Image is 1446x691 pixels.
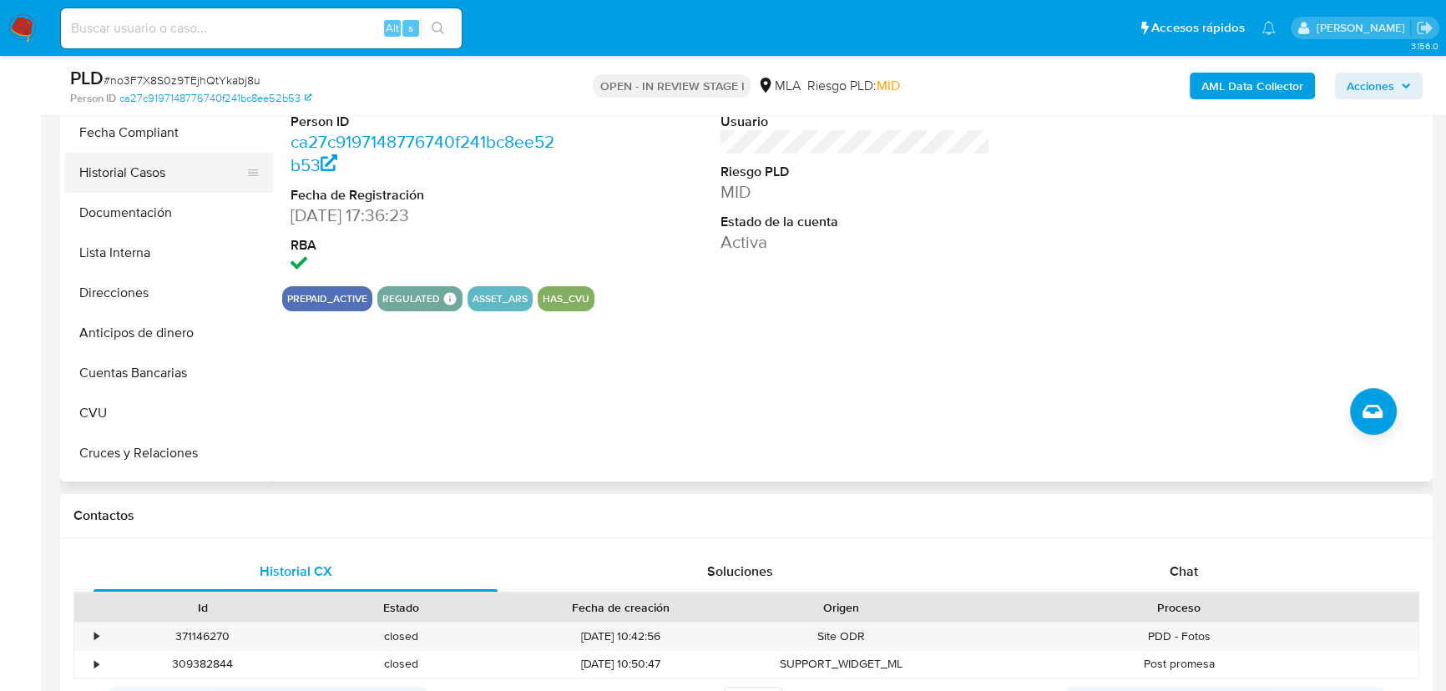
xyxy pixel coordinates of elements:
div: 371146270 [104,623,301,650]
button: Acciones [1335,73,1423,99]
span: Riesgo PLD: [806,77,899,95]
button: asset_ars [473,295,528,302]
div: • [94,628,99,644]
button: Direcciones [64,273,273,313]
button: Créditos [64,473,273,513]
button: Fecha Compliant [64,113,273,153]
dd: MID [720,180,990,204]
a: ca27c9197148776740f241bc8ee52b53 [119,91,311,106]
div: Id [115,599,290,616]
div: [DATE] 10:50:47 [500,650,742,678]
div: PDD - Fotos [940,623,1418,650]
dt: RBA [291,236,560,255]
span: 3.156.0 [1410,39,1438,53]
button: Cuentas Bancarias [64,353,273,393]
dt: Estado de la cuenta [720,213,990,231]
button: search-icon [421,17,455,40]
div: MLA [757,77,800,95]
div: Proceso [952,599,1407,616]
span: Acciones [1347,73,1394,99]
dd: [DATE] 17:36:23 [291,204,560,227]
dt: Person ID [291,113,560,131]
button: Lista Interna [64,233,273,273]
h1: Contactos [73,507,1419,524]
button: Cruces y Relaciones [64,433,273,473]
div: Origen [753,599,928,616]
div: closed [301,623,499,650]
dt: Usuario [720,113,990,131]
button: Documentación [64,193,273,233]
div: Site ODR [741,623,939,650]
span: Accesos rápidos [1151,19,1245,37]
a: ca27c9197148776740f241bc8ee52b53 [291,129,554,177]
button: Historial Casos [64,153,260,193]
div: SUPPORT_WIDGET_ML [741,650,939,678]
span: Chat [1170,562,1198,581]
div: closed [301,650,499,678]
p: andres.vilosio@mercadolibre.com [1316,20,1410,36]
p: OPEN - IN REVIEW STAGE I [593,74,751,98]
div: 309382844 [104,650,301,678]
span: MID [876,76,899,95]
span: Alt [386,20,399,36]
dt: Fecha de Registración [291,186,560,204]
b: PLD [70,64,104,91]
div: [DATE] 10:42:56 [500,623,742,650]
button: regulated [382,295,440,302]
input: Buscar usuario o caso... [61,18,462,39]
b: Person ID [70,91,116,106]
span: Historial CX [259,562,331,581]
button: prepaid_active [287,295,367,302]
button: has_cvu [543,295,589,302]
button: Anticipos de dinero [64,313,273,353]
div: Post promesa [940,650,1418,678]
a: Salir [1416,19,1433,37]
span: s [408,20,413,36]
span: # no3F7X8S0z9TEjhQtYkabj8u [104,72,260,88]
dt: Riesgo PLD [720,163,990,181]
dd: Activa [720,230,990,254]
a: Notificaciones [1261,21,1276,35]
span: Soluciones [706,562,772,581]
div: • [94,656,99,672]
b: AML Data Collector [1201,73,1303,99]
div: Estado [313,599,488,616]
button: CVU [64,393,273,433]
div: Fecha de creación [512,599,731,616]
button: AML Data Collector [1190,73,1315,99]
